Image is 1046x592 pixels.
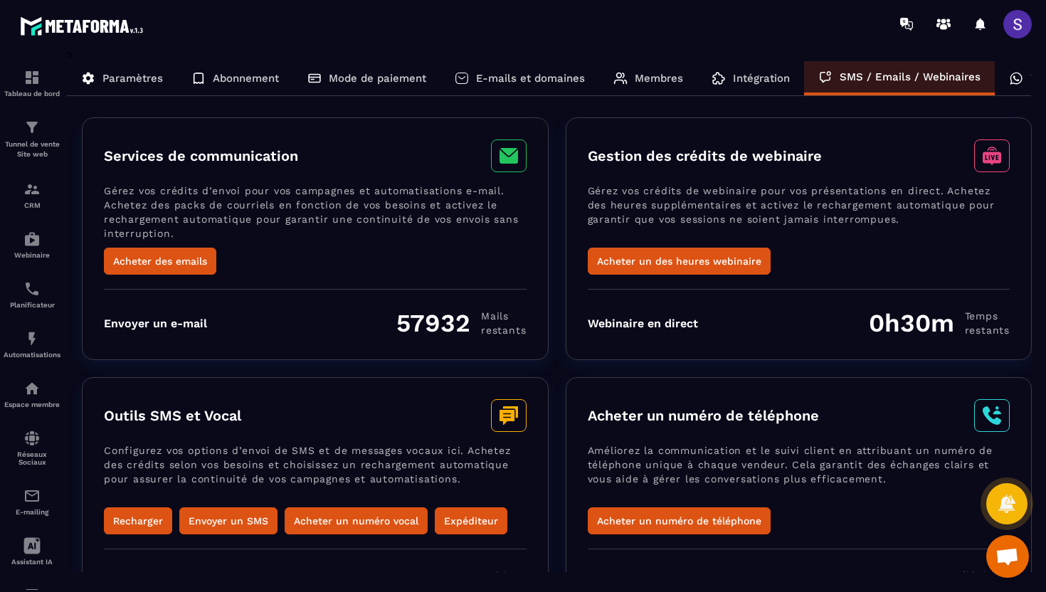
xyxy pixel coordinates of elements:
[965,309,1010,323] span: Temps
[104,184,527,248] p: Gérez vos crédits d’envoi pour vos campagnes et automatisations e-mail. Achetez des packs de cour...
[481,309,526,323] span: Mails
[213,72,279,85] p: Abonnement
[4,419,60,477] a: social-networksocial-networkRéseaux Sociaux
[4,508,60,516] p: E-mailing
[588,443,1010,507] p: Améliorez la communication et le suivi client en attribuant un numéro de téléphone unique à chaqu...
[435,507,507,534] button: Expéditeur
[733,72,790,85] p: Intégration
[4,527,60,576] a: Assistant IA
[4,170,60,220] a: formationformationCRM
[4,477,60,527] a: emailemailE-mailing
[104,147,298,164] h3: Services de communication
[956,569,1010,583] span: Téléphone
[869,308,1010,338] div: 0h30m
[840,70,981,83] p: SMS / Emails / Webinaires
[102,72,163,85] p: Paramètres
[396,308,526,338] div: 57932
[4,270,60,319] a: schedulerschedulerPlanificateur
[4,90,60,97] p: Tableau de bord
[104,407,241,424] h3: Outils SMS et Vocal
[4,251,60,259] p: Webinaire
[588,184,1010,248] p: Gérez vos crédits de webinaire pour vos présentations en direct. Achetez des heures supplémentair...
[588,407,819,424] h3: Acheter un numéro de téléphone
[4,139,60,159] p: Tunnel de vente Site web
[476,72,585,85] p: E-mails et domaines
[481,569,526,583] span: Crédits
[23,280,41,297] img: scheduler
[23,487,41,504] img: email
[20,13,148,39] img: logo
[588,317,698,330] div: Webinaire en direct
[23,119,41,136] img: formation
[285,507,428,534] button: Acheter un numéro vocal
[104,248,216,275] button: Acheter des emails
[104,507,172,534] button: Recharger
[4,58,60,108] a: formationformationTableau de bord
[329,72,426,85] p: Mode de paiement
[588,507,771,534] button: Acheter un numéro de téléphone
[4,369,60,419] a: automationsautomationsEspace membre
[23,231,41,248] img: automations
[104,317,207,330] div: Envoyer un e-mail
[4,319,60,369] a: automationsautomationsAutomatisations
[179,507,278,534] button: Envoyer un SMS
[23,330,41,347] img: automations
[965,323,1010,337] span: restants
[4,351,60,359] p: Automatisations
[588,147,822,164] h3: Gestion des crédits de webinaire
[4,450,60,466] p: Réseaux Sociaux
[4,301,60,309] p: Planificateur
[23,181,41,198] img: formation
[23,430,41,447] img: social-network
[635,72,683,85] p: Membres
[4,558,60,566] p: Assistant IA
[986,535,1029,578] div: Ouvrir le chat
[4,108,60,170] a: formationformationTunnel de vente Site web
[23,380,41,397] img: automations
[4,401,60,408] p: Espace membre
[588,248,771,275] button: Acheter un des heures webinaire
[481,323,526,337] span: restants
[104,443,527,507] p: Configurez vos options d’envoi de SMS et de messages vocaux ici. Achetez des crédits selon vos be...
[4,201,60,209] p: CRM
[4,220,60,270] a: automationsautomationsWebinaire
[23,69,41,86] img: formation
